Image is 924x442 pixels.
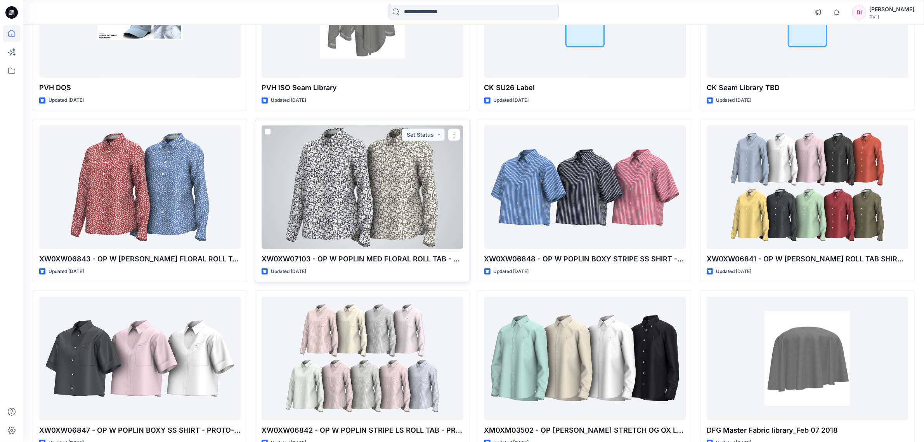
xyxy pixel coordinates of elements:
p: XW0XW06841 - OP W [PERSON_NAME] ROLL TAB SHIRT - PROTO- V01 [707,254,908,265]
a: DFG Master Fabric library_Feb 07 2018 [707,297,908,420]
p: Updated [DATE] [49,96,84,104]
p: XW0XW06848 - OP W POPLIN BOXY STRIPE SS SHIRT - PROTO- V01 [484,254,686,265]
p: XW0XW06847 - OP W POPLIN BOXY SS SHIRT - PROTO- V01 [39,425,241,436]
a: XW0XW06847 - OP W POPLIN BOXY SS SHIRT - PROTO- V01 [39,297,241,420]
a: XW0XW06848 - OP W POPLIN BOXY STRIPE SS SHIRT - PROTO- V01 [484,125,686,249]
a: XW0XW07103 - OP W POPLIN MED FLORAL ROLL TAB - PROTO- V01 [262,125,463,249]
p: Updated [DATE] [494,96,529,104]
p: Updated [DATE] [716,96,751,104]
p: Updated [DATE] [271,96,306,104]
p: Updated [DATE] [49,268,84,276]
p: Updated [DATE] [494,268,529,276]
p: CK Seam Library TBD [707,82,908,93]
p: Updated [DATE] [271,268,306,276]
a: XW0XW06843 - OP W POPLIN SM FLORAL ROLL TAB - PROTO- V01 [39,125,241,249]
p: Updated [DATE] [716,268,751,276]
p: XW0XW06843 - OP W [PERSON_NAME] FLORAL ROLL TAB - PROTO- V01 [39,254,241,265]
p: PVH ISO Seam Library [262,82,463,93]
p: XM0XM03502 - OP [PERSON_NAME] STRETCH OG OX LS RGF - PROTO- V01 [484,425,686,436]
div: [PERSON_NAME] [869,5,914,14]
p: PVH DQS [39,82,241,93]
p: XW0XW06842 - OP W POPLIN STRIPE LS ROLL TAB - PROTO- V01 [262,425,463,436]
a: XW0XW06842 - OP W POPLIN STRIPE LS ROLL TAB - PROTO- V01 [262,297,463,420]
a: XM0XM03502 - OP TOMMY STRETCH OG OX LS RGF - PROTO- V01 [484,297,686,420]
p: DFG Master Fabric library_Feb 07 2018 [707,425,908,436]
div: PVH [869,14,914,20]
p: XW0XW07103 - OP W POPLIN MED FLORAL ROLL TAB - PROTO- V01 [262,254,463,265]
p: CK SU26 Label [484,82,686,93]
div: DI [852,5,866,19]
a: XW0XW06841 - OP W POPLIN LS ROLL TAB SHIRT - PROTO- V01 [707,125,908,249]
